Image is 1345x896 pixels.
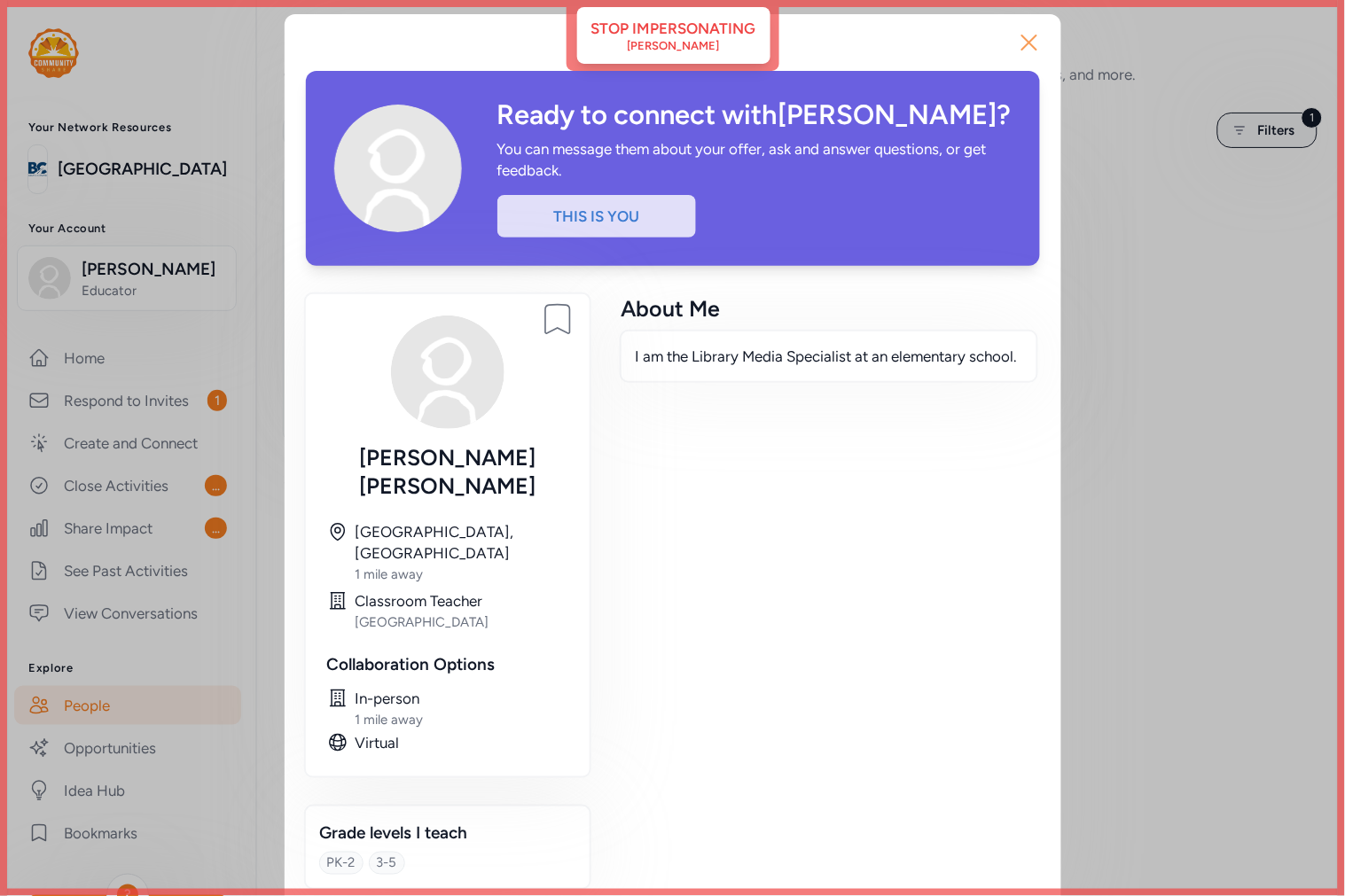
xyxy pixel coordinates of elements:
[391,316,504,429] img: Avatar
[636,346,1022,367] p: I am the Library Media Specialist at an elementary school.
[622,294,1036,323] div: About Me
[327,443,568,500] div: [PERSON_NAME] [PERSON_NAME]
[377,854,397,872] div: 3-5
[497,138,1008,181] div: You can message them about your offer, ask and answer questions, or get feedback.
[327,652,568,677] div: Collaboration Options
[356,590,568,612] div: Classroom Teacher
[334,105,462,232] img: Avatar
[356,565,568,583] div: 1 mile away
[497,99,1012,131] div: Ready to connect with [PERSON_NAME] ?
[356,732,568,753] div: Virtual
[356,688,568,709] div: In-person
[356,521,568,564] div: [GEOGRAPHIC_DATA], [GEOGRAPHIC_DATA]
[327,854,356,872] div: PK-2
[320,821,575,845] div: Grade levels I teach
[356,711,568,728] div: 1 mile away
[356,613,568,631] div: [GEOGRAPHIC_DATA]
[497,195,696,238] div: This is you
